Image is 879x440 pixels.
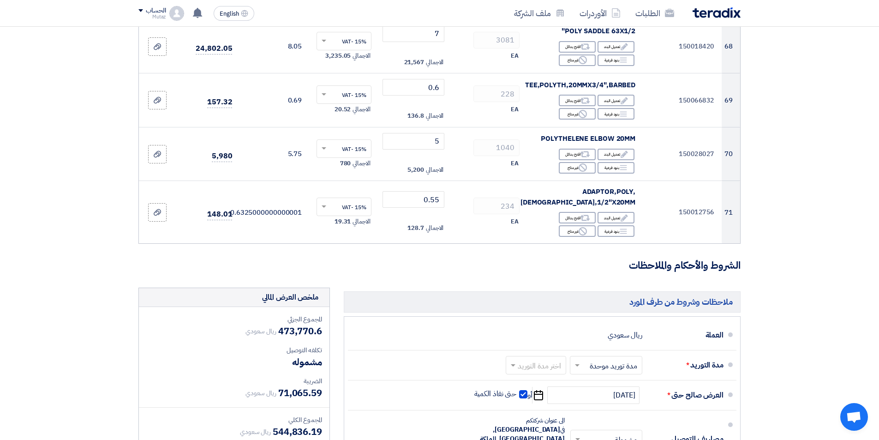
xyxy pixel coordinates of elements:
[146,7,166,15] div: الحساب
[207,209,232,220] span: 148.01
[628,2,682,24] a: الطلبات
[598,149,634,160] div: تعديل البند
[643,19,722,73] td: 150018420
[473,139,520,156] input: RFQ_STEP1.ITEMS.2.AMOUNT_TITLE
[245,388,276,398] span: ريال سعودي
[608,326,642,344] div: ريال سعودي
[722,181,740,244] td: 71
[598,54,634,66] div: بنود فرعية
[344,291,741,312] h5: ملاحظات وشروط من طرف المورد
[335,105,351,114] span: 20.52
[317,85,371,104] ng-select: VAT
[407,111,424,121] span: 136.8
[650,384,724,406] div: العرض صالح حتى
[407,223,424,233] span: 128.7
[239,181,309,244] td: 0.6325000000000001
[214,6,254,21] button: English
[212,151,233,162] span: 5,980
[559,225,596,237] div: غير متاح
[426,111,443,121] span: الاجمالي
[353,217,370,226] span: الاجمالي
[278,324,322,338] span: 473,770.6
[353,159,370,168] span: الاجمالي
[511,159,519,168] span: EA
[559,212,596,223] div: اقترح بدائل
[383,79,445,96] input: أدخل سعر الوحدة
[520,187,635,207] span: ADAPTOR,POLY,[DEMOGRAPHIC_DATA],1/2"X20MM
[383,133,445,150] input: أدخل سعر الوحدة
[196,43,232,54] span: 24,802.05
[643,73,722,127] td: 150066832
[598,108,634,120] div: بنود فرعية
[511,217,519,226] span: EA
[220,11,239,17] span: English
[511,105,519,114] span: EA
[650,324,724,346] div: العملة
[317,32,371,50] ng-select: VAT
[511,51,519,60] span: EA
[292,355,322,369] span: مشموله
[598,41,634,53] div: تعديل البند
[598,225,634,237] div: بنود فرعية
[473,198,520,214] input: RFQ_STEP1.ITEMS.2.AMOUNT_TITLE
[169,6,184,21] img: profile_test.png
[353,105,370,114] span: الاجمالي
[559,162,596,174] div: غير متاح
[643,127,722,181] td: 150028027
[245,326,276,336] span: ريال سعودي
[562,26,635,36] span: POLY SADDLE 63X1/2"
[650,354,724,376] div: مدة التوريد
[426,223,443,233] span: الاجمالي
[426,58,443,67] span: الاجمالي
[146,415,322,425] div: المجموع الكلي
[559,149,596,160] div: اقترح بدائل
[138,14,166,19] div: Mutaz
[474,389,528,398] label: حتى نفاذ الكمية
[146,376,322,386] div: الضريبة
[598,95,634,106] div: تعديل البند
[273,425,322,439] span: 544,836.19
[146,345,322,355] div: تكلفه التوصيل
[572,2,628,24] a: الأوردرات
[527,391,532,400] span: أو
[383,191,445,208] input: أدخل سعر الوحدة
[473,85,520,102] input: RFQ_STEP1.ITEMS.2.AMOUNT_TITLE
[473,32,520,48] input: RFQ_STEP1.ITEMS.2.AMOUNT_TITLE
[317,198,371,216] ng-select: VAT
[407,165,424,175] span: 5,200
[138,259,741,273] h3: الشروط والأحكام والملاحظات
[559,41,596,53] div: اقترح بدائل
[340,159,351,168] span: 780
[693,7,741,18] img: Teradix logo
[239,73,309,127] td: 0.69
[598,212,634,223] div: تعديل البند
[598,162,634,174] div: بنود فرعية
[278,386,322,400] span: 71,065.59
[335,217,351,226] span: 19.31
[722,127,740,181] td: 70
[722,73,740,127] td: 69
[643,181,722,244] td: 150012756
[507,2,572,24] a: ملف الشركة
[840,403,868,431] div: دردشة مفتوحة
[240,427,271,437] span: ريال سعودي
[207,96,232,108] span: 157.32
[239,127,309,181] td: 5.75
[353,51,370,60] span: الاجمالي
[146,314,322,324] div: المجموع الجزئي
[559,95,596,106] div: اقترح بدائل
[383,25,445,42] input: أدخل سعر الوحدة
[426,165,443,175] span: الاجمالي
[525,80,635,90] span: TEE,POLYTH,20MMX3/4",BARBED
[559,54,596,66] div: غير متاح
[547,386,640,404] input: سنة-شهر-يوم
[325,51,351,60] span: 3,235.05
[722,19,740,73] td: 68
[559,108,596,120] div: غير متاح
[317,139,371,158] ng-select: VAT
[404,58,424,67] span: 21,567
[541,133,635,144] span: POLYTHELENE ELBOW 20MM
[262,292,318,303] div: ملخص العرض المالي
[239,19,309,73] td: 8.05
